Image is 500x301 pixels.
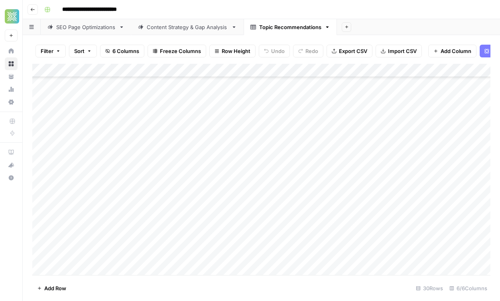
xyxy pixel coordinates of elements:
button: 6 Columns [100,45,144,57]
span: Add Row [44,284,66,292]
button: Add Row [32,282,71,295]
a: Content Strategy & Gap Analysis [131,19,244,35]
a: Settings [5,96,18,108]
button: Redo [293,45,323,57]
button: Add Column [428,45,476,57]
div: Content Strategy & Gap Analysis [147,23,228,31]
span: Sort [74,47,85,55]
div: What's new? [5,159,17,171]
a: Your Data [5,70,18,83]
button: Row Height [209,45,256,57]
a: Usage [5,83,18,96]
button: Help + Support [5,171,18,184]
img: Xponent21 Logo [5,9,19,24]
a: Topic Recommendations [244,19,337,35]
span: Import CSV [388,47,417,55]
a: Browse [5,57,18,70]
a: SEO Page Optimizations [41,19,131,35]
button: What's new? [5,159,18,171]
span: Export CSV [339,47,367,55]
button: Import CSV [376,45,422,57]
span: Undo [271,47,285,55]
button: Freeze Columns [148,45,206,57]
button: Filter [35,45,66,57]
button: Workspace: Xponent21 [5,6,18,26]
button: Sort [69,45,97,57]
div: Topic Recommendations [259,23,321,31]
div: SEO Page Optimizations [56,23,116,31]
button: Export CSV [327,45,372,57]
span: Freeze Columns [160,47,201,55]
a: Home [5,45,18,57]
span: 6 Columns [112,47,139,55]
div: 6/6 Columns [446,282,490,295]
span: Redo [305,47,318,55]
span: Row Height [222,47,250,55]
span: Add Column [441,47,471,55]
span: Filter [41,47,53,55]
button: Undo [259,45,290,57]
div: 30 Rows [413,282,446,295]
a: AirOps Academy [5,146,18,159]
